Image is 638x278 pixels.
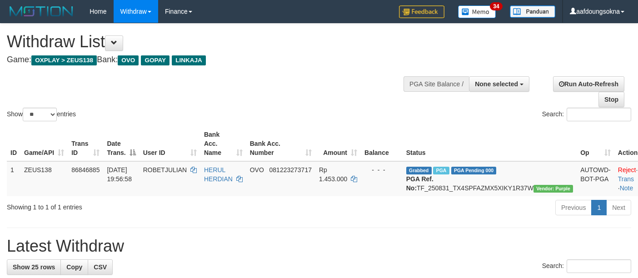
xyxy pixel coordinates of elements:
td: AUTOWD-BOT-PGA [577,161,614,196]
th: Status [403,126,577,161]
th: Trans ID: activate to sort column ascending [68,126,103,161]
a: Stop [598,92,624,107]
input: Search: [567,259,631,273]
span: Vendor URL: https://trx4.1velocity.biz [533,185,573,193]
a: Note [620,184,633,192]
span: Copy [66,263,82,271]
label: Show entries [7,108,76,121]
img: Feedback.jpg [399,5,444,18]
span: LINKAJA [172,55,206,65]
h4: Game: Bank: [7,55,416,65]
input: Search: [567,108,631,121]
th: Bank Acc. Number: activate to sort column ascending [246,126,315,161]
span: CSV [94,263,107,271]
th: ID [7,126,20,161]
th: Amount: activate to sort column ascending [315,126,361,161]
button: None selected [469,76,529,92]
span: GOPAY [141,55,169,65]
span: OXPLAY > ZEUS138 [31,55,97,65]
th: Date Trans.: activate to sort column descending [103,126,139,161]
td: TF_250831_TX4SPFAZMX5XIKY1R37W [403,161,577,196]
a: CSV [88,259,113,275]
a: Next [606,200,631,215]
a: Show 25 rows [7,259,61,275]
td: 1 [7,161,20,196]
h1: Withdraw List [7,33,416,51]
th: Balance [361,126,403,161]
th: User ID: activate to sort column ascending [140,126,200,161]
a: Previous [555,200,592,215]
img: Button%20Memo.svg [458,5,496,18]
b: PGA Ref. No: [406,175,434,192]
a: 1 [591,200,607,215]
img: panduan.png [510,5,555,18]
span: Marked by aafsreyleap [433,167,449,174]
span: None selected [475,80,518,88]
span: Grabbed [406,167,432,174]
span: ROBETJULIAN [143,166,187,174]
div: Showing 1 to 1 of 1 entries [7,199,259,212]
div: PGA Site Balance / [404,76,469,92]
span: 86846885 [71,166,100,174]
a: Copy [60,259,88,275]
span: [DATE] 19:56:58 [107,166,132,183]
label: Search: [542,259,631,273]
span: Copy 081223273717 to clipboard [269,166,312,174]
h1: Latest Withdraw [7,237,631,255]
img: MOTION_logo.png [7,5,76,18]
th: Game/API: activate to sort column ascending [20,126,68,161]
span: OVO [118,55,139,65]
a: Run Auto-Refresh [553,76,624,92]
td: ZEUS138 [20,161,68,196]
span: 34 [490,2,502,10]
th: Op: activate to sort column ascending [577,126,614,161]
label: Search: [542,108,631,121]
span: PGA Pending [451,167,497,174]
span: Show 25 rows [13,263,55,271]
th: Bank Acc. Name: activate to sort column ascending [200,126,246,161]
div: - - - [364,165,399,174]
a: Reject [618,166,636,174]
span: OVO [250,166,264,174]
span: Rp 1.453.000 [319,166,347,183]
a: HERUL HERDIAN [204,166,233,183]
select: Showentries [23,108,57,121]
